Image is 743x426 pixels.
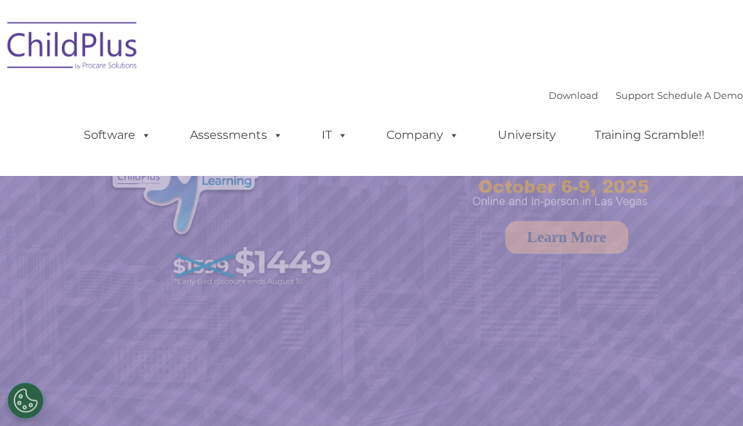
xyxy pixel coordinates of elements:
[372,121,474,150] a: Company
[7,382,44,419] button: Cookies Settings
[307,121,362,150] a: IT
[505,221,628,254] a: Learn More
[580,121,719,150] a: Training Scramble!!
[549,89,743,101] font: |
[69,121,166,150] a: Software
[657,89,743,101] a: Schedule A Demo
[616,89,654,101] a: Support
[175,121,298,150] a: Assessments
[483,121,571,150] a: University
[549,89,598,101] a: Download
